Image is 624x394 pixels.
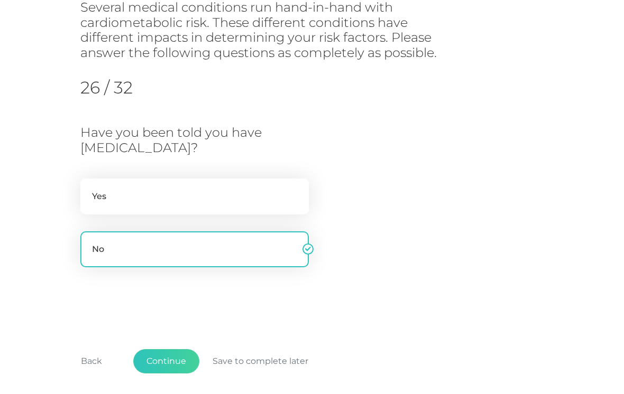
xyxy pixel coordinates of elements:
[133,349,199,373] button: Continue
[80,125,359,156] h3: Have you been told you have [MEDICAL_DATA]?
[80,231,309,267] label: No
[68,349,115,373] button: Back
[80,78,189,98] h2: 26 / 32
[199,349,322,373] button: Save to complete later
[80,179,309,214] label: Yes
